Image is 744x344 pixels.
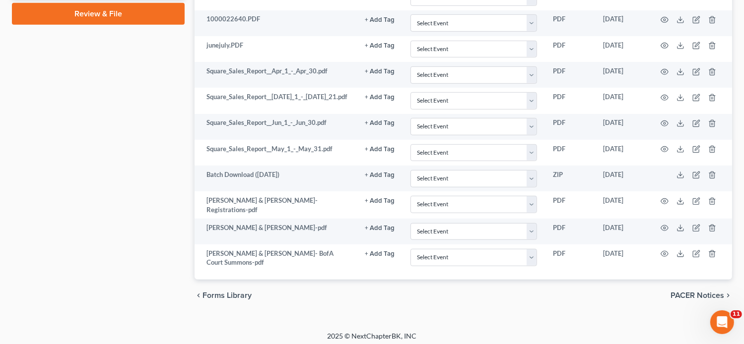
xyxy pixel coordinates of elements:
[365,223,395,232] a: + Add Tag
[365,41,395,50] a: + Add Tag
[365,68,395,75] button: + Add Tag
[195,291,203,299] i: chevron_left
[195,191,357,219] td: [PERSON_NAME] & [PERSON_NAME]- Registrations-pdf
[365,170,395,179] a: + Add Tag
[595,62,649,88] td: [DATE]
[365,14,395,24] a: + Add Tag
[365,66,395,76] a: + Add Tag
[365,172,395,178] button: + Add Tag
[545,140,595,166] td: PDF
[710,310,734,334] iframe: Intercom live chat
[595,88,649,114] td: [DATE]
[545,166,595,191] td: ZIP
[365,251,395,257] button: + Add Tag
[195,291,252,299] button: chevron_left Forms Library
[365,118,395,127] a: + Add Tag
[595,219,649,244] td: [DATE]
[195,244,357,272] td: [PERSON_NAME] & [PERSON_NAME]- BofA Court Summons-pdf
[545,219,595,244] td: PDF
[365,144,395,154] a: + Add Tag
[195,88,357,114] td: Square_Sales_Report__[DATE]_1_-_[DATE]_21.pdf
[595,36,649,62] td: [DATE]
[195,36,357,62] td: junejuly.PDF
[365,196,395,205] a: + Add Tag
[595,244,649,272] td: [DATE]
[365,225,395,231] button: + Add Tag
[203,291,252,299] span: Forms Library
[365,43,395,49] button: + Add Tag
[365,94,395,101] button: + Add Tag
[365,249,395,258] a: + Add Tag
[365,120,395,126] button: + Add Tag
[195,10,357,36] td: 1000022640.PDF
[595,191,649,219] td: [DATE]
[731,310,742,318] span: 11
[595,166,649,191] td: [DATE]
[545,62,595,88] td: PDF
[545,10,595,36] td: PDF
[365,17,395,23] button: + Add Tag
[671,291,724,299] span: PACER Notices
[195,140,357,166] td: Square_Sales_Report__May_1_-_May_31.pdf
[195,114,357,140] td: Square_Sales_Report__Jun_1_-_Jun_30.pdf
[545,36,595,62] td: PDF
[195,219,357,244] td: [PERSON_NAME] & [PERSON_NAME]-pdf
[595,10,649,36] td: [DATE]
[365,92,395,102] a: + Add Tag
[545,191,595,219] td: PDF
[595,140,649,166] td: [DATE]
[545,114,595,140] td: PDF
[545,88,595,114] td: PDF
[195,62,357,88] td: Square_Sales_Report__Apr_1_-_Apr_30.pdf
[365,198,395,204] button: + Add Tag
[545,244,595,272] td: PDF
[365,146,395,153] button: + Add Tag
[595,114,649,140] td: [DATE]
[12,3,185,25] a: Review & File
[671,291,732,299] button: PACER Notices chevron_right
[195,166,357,191] td: Batch Download ([DATE])
[724,291,732,299] i: chevron_right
